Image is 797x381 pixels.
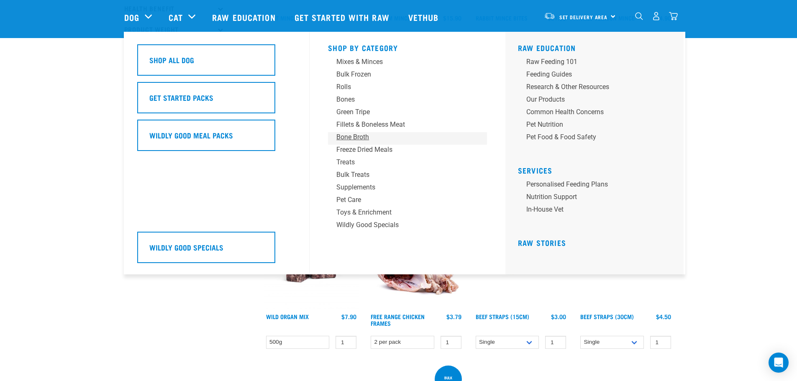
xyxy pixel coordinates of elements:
a: Wild Organ Mix [266,315,309,318]
a: Pet Nutrition [518,120,677,132]
div: Toys & Enrichment [336,207,467,217]
a: Bone Broth [328,132,487,145]
a: Get Started Packs [137,82,296,120]
div: Bones [336,95,467,105]
a: Raw Stories [518,240,566,245]
input: 1 [650,336,671,349]
div: Common Health Concerns [526,107,657,117]
a: Free Range Chicken Frames [371,315,425,325]
a: Get started with Raw [286,0,400,34]
div: Supplements [336,182,467,192]
input: 1 [545,336,566,349]
a: Bulk Frozen [328,69,487,82]
h5: Shop By Category [328,43,487,50]
a: Bones [328,95,487,107]
div: Wildly Good Specials [336,220,467,230]
div: Pet Nutrition [526,120,657,130]
a: Green Tripe [328,107,487,120]
div: Raw Feeding 101 [526,57,657,67]
div: Freeze Dried Meals [336,145,467,155]
a: Vethub [400,0,449,34]
h5: Get Started Packs [149,92,213,103]
a: Our Products [518,95,677,107]
a: Raw Education [204,0,286,34]
div: Feeding Guides [526,69,657,79]
div: Fillets & Boneless Meat [336,120,467,130]
div: Open Intercom Messenger [769,353,789,373]
h5: Wildly Good Specials [149,242,223,253]
input: 1 [336,336,356,349]
input: 1 [441,336,461,349]
a: Bulk Treats [328,170,487,182]
div: $3.79 [446,313,461,320]
a: Wildly Good Meal Packs [137,120,296,157]
a: Research & Other Resources [518,82,677,95]
a: Rolls [328,82,487,95]
a: Wildly Good Specials [137,232,296,269]
a: Raw Feeding 101 [518,57,677,69]
div: Treats [336,157,467,167]
div: Mixes & Minces [336,57,467,67]
a: Nutrition Support [518,192,677,205]
div: $3.00 [551,313,566,320]
img: van-moving.png [544,12,555,20]
h5: Wildly Good Meal Packs [149,130,233,141]
a: In-house vet [518,205,677,217]
a: Beef Straps (15cm) [476,315,529,318]
span: Set Delivery Area [559,15,608,18]
div: Pet Food & Food Safety [526,132,657,142]
a: Pet Food & Food Safety [518,132,677,145]
a: Raw Education [518,46,576,50]
div: Our Products [526,95,657,105]
div: Bone Broth [336,132,467,142]
div: Research & Other Resources [526,82,657,92]
a: Cat [169,11,183,23]
img: home-icon@2x.png [669,12,678,20]
a: Shop All Dog [137,44,296,82]
div: Rolls [336,82,467,92]
a: Freeze Dried Meals [328,145,487,157]
a: Treats [328,157,487,170]
a: Dog [124,11,139,23]
a: Pet Care [328,195,487,207]
div: $4.50 [656,313,671,320]
a: Toys & Enrichment [328,207,487,220]
a: Wildly Good Specials [328,220,487,233]
img: user.png [652,12,661,20]
h5: Shop All Dog [149,54,194,65]
a: Personalised Feeding Plans [518,179,677,192]
div: Pet Care [336,195,467,205]
a: Beef Straps (30cm) [580,315,634,318]
a: Feeding Guides [518,69,677,82]
div: Bulk Frozen [336,69,467,79]
div: Green Tripe [336,107,467,117]
div: Bulk Treats [336,170,467,180]
a: Fillets & Boneless Meat [328,120,487,132]
a: Supplements [328,182,487,195]
div: $7.90 [341,313,356,320]
img: home-icon-1@2x.png [635,12,643,20]
h5: Services [518,166,677,173]
a: Common Health Concerns [518,107,677,120]
a: Mixes & Minces [328,57,487,69]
